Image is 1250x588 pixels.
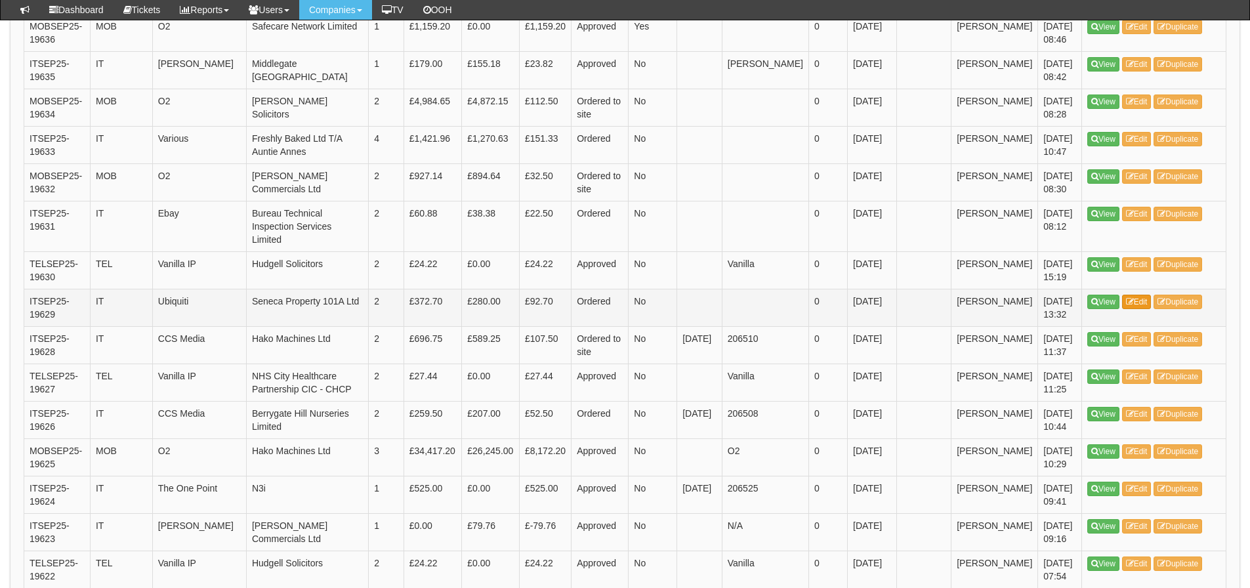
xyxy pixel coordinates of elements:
[722,326,808,364] td: 206510
[246,326,368,364] td: Hako Machines Ltd
[519,326,571,364] td: £107.50
[152,438,246,476] td: O2
[951,551,1038,588] td: [PERSON_NAME]
[629,513,677,551] td: No
[572,476,629,513] td: Approved
[1087,369,1119,384] a: View
[1087,257,1119,272] a: View
[722,364,808,401] td: Vanilla
[1154,369,1202,384] a: Duplicate
[24,89,91,126] td: MOBSEP25-19634
[1087,57,1119,72] a: View
[848,551,897,588] td: [DATE]
[1087,132,1119,146] a: View
[404,51,462,89] td: £179.00
[369,251,404,289] td: 2
[629,289,677,326] td: No
[90,126,152,163] td: IT
[246,513,368,551] td: [PERSON_NAME] Commercials Ltd
[629,126,677,163] td: No
[848,14,897,51] td: [DATE]
[808,326,847,364] td: 0
[462,289,520,326] td: £280.00
[90,14,152,51] td: MOB
[1038,251,1082,289] td: [DATE] 15:19
[572,551,629,588] td: Approved
[24,289,91,326] td: ITSEP25-19629
[246,251,368,289] td: Hudgell Solicitors
[1154,332,1202,346] a: Duplicate
[1087,444,1119,459] a: View
[404,163,462,201] td: £927.14
[629,163,677,201] td: No
[404,201,462,251] td: £60.88
[808,438,847,476] td: 0
[1122,519,1152,534] a: Edit
[369,401,404,438] td: 2
[722,401,808,438] td: 206508
[369,289,404,326] td: 2
[629,201,677,251] td: No
[24,401,91,438] td: ITSEP25-19626
[24,126,91,163] td: ITSEP25-19633
[808,14,847,51] td: 0
[90,401,152,438] td: IT
[246,163,368,201] td: [PERSON_NAME] Commercials Ltd
[404,89,462,126] td: £4,984.65
[808,513,847,551] td: 0
[1038,14,1082,51] td: [DATE] 08:46
[848,513,897,551] td: [DATE]
[1038,163,1082,201] td: [DATE] 08:30
[677,326,722,364] td: [DATE]
[629,401,677,438] td: No
[629,364,677,401] td: No
[462,438,520,476] td: £26,245.00
[1154,169,1202,184] a: Duplicate
[572,163,629,201] td: Ordered to site
[24,201,91,251] td: ITSEP25-19631
[1038,326,1082,364] td: [DATE] 11:37
[1087,407,1119,421] a: View
[722,251,808,289] td: Vanilla
[1154,20,1202,34] a: Duplicate
[572,401,629,438] td: Ordered
[572,438,629,476] td: Approved
[1154,257,1202,272] a: Duplicate
[572,289,629,326] td: Ordered
[1122,132,1152,146] a: Edit
[152,201,246,251] td: Ebay
[152,89,246,126] td: O2
[1154,94,1202,109] a: Duplicate
[369,201,404,251] td: 2
[1154,444,1202,459] a: Duplicate
[951,364,1038,401] td: [PERSON_NAME]
[808,551,847,588] td: 0
[1122,207,1152,221] a: Edit
[808,126,847,163] td: 0
[848,89,897,126] td: [DATE]
[462,513,520,551] td: £79.76
[519,551,571,588] td: £24.22
[808,476,847,513] td: 0
[629,551,677,588] td: No
[462,163,520,201] td: £894.64
[1087,169,1119,184] a: View
[848,289,897,326] td: [DATE]
[951,89,1038,126] td: [PERSON_NAME]
[90,551,152,588] td: TEL
[462,551,520,588] td: £0.00
[246,51,368,89] td: Middlegate [GEOGRAPHIC_DATA]
[404,438,462,476] td: £34,417.20
[722,476,808,513] td: 206525
[152,14,246,51] td: O2
[90,89,152,126] td: MOB
[404,14,462,51] td: £1,159.20
[572,326,629,364] td: Ordered to site
[808,251,847,289] td: 0
[369,476,404,513] td: 1
[404,126,462,163] td: £1,421.96
[1087,556,1119,571] a: View
[24,364,91,401] td: TELSEP25-19627
[246,14,368,51] td: Safecare Network Limited
[1154,519,1202,534] a: Duplicate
